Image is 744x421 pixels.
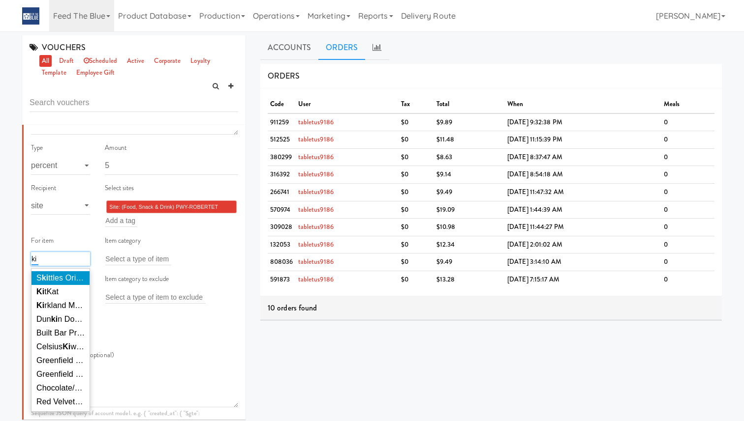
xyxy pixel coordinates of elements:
[318,35,366,60] a: ORDERS
[296,96,399,113] th: user
[661,219,714,236] td: 0
[268,253,296,271] td: 808036
[399,271,434,288] td: $0
[298,135,334,144] a: tabletus9186
[167,216,172,224] a: ×
[106,200,237,213] li: Site: (Food, Snack & Drink) PWY-ROBERTET Corporate (PISCA594) ×
[298,222,334,231] a: tabletus9186
[436,169,452,179] span: $9.14
[399,184,434,201] td: $0
[268,201,296,219] td: 570974
[436,152,453,162] span: $8.63
[31,340,90,354] li: CelsiusKiwi Guava
[298,257,334,266] a: tabletus9186
[399,96,434,113] th: tax
[31,285,90,299] li: KitKat
[298,169,334,179] a: tabletus9186
[298,187,334,196] a: tabletus9186
[661,96,714,113] th: meals
[661,271,714,288] td: 0
[105,199,238,227] div: Site: (Food, Snack & Drink) PWY-ROBERTET Corporate (PISCA594) ×
[661,113,714,131] td: 0
[436,222,456,231] span: $10.98
[661,253,714,271] td: 0
[268,184,296,201] td: 266741
[505,113,661,131] td: [DATE] 9:32:38 PM
[36,329,173,337] span: Built Bar Protein Puffs - Coo e Dough
[436,117,453,127] span: $9.89
[105,142,126,154] label: Amount
[31,299,90,312] li: Kirkland Movie Theater Butter Popcorn
[31,271,90,285] li: Skittles Original
[268,148,296,166] td: 380299
[31,235,54,247] label: For item
[36,315,162,323] span: Dun n Donuts Original Iced Coffee
[22,7,39,25] img: Micromart
[152,55,183,67] a: corporate
[31,381,90,395] li: Chocolate/Vanilla Filling Whoopie Cooe, Sweet [PERSON_NAME]'s Bang Company
[436,205,455,214] span: $19.09
[436,187,453,196] span: $9.49
[436,240,455,249] span: $12.34
[105,291,206,304] input: Select a type of item to exclude
[298,275,334,284] a: tabletus9186
[505,96,661,113] th: when
[105,157,238,175] input: 1 = 1%
[30,94,238,112] input: Search vouchers
[105,214,137,227] input: Add a tag
[436,275,455,284] span: $13.28
[105,235,140,247] label: Item category
[39,55,52,67] a: all
[81,55,120,67] a: scheduled
[268,219,296,236] td: 309028
[36,356,262,365] span: Greenfield Natural Meat Co. Sliced Pepperoni Stacker Lunch t
[268,70,300,82] span: ORDERS
[661,236,714,253] td: 0
[661,201,714,219] td: 0
[298,117,334,127] a: tabletus9186
[36,287,44,296] em: Ki
[31,354,90,367] li: Greenfield Natural Meat Co. Sliced Pepperoni Stacker Luncht
[661,166,714,184] td: 0
[399,166,434,184] td: $0
[268,236,296,253] td: 132053
[505,236,661,253] td: [DATE] 2:01:02 AM
[505,166,661,184] td: [DATE] 8:54:18 AM
[31,142,43,154] label: Type
[399,253,434,271] td: $0
[661,131,714,149] td: 0
[31,326,90,340] li: Built Bar Protein Puffs - Cooe Dough
[124,55,147,67] a: active
[57,55,76,67] a: draft
[505,219,661,236] td: [DATE] 11:44:27 PM
[298,152,334,162] a: tabletus9186
[42,274,49,282] em: ki
[31,367,90,381] li: Greenfield Natural Meat Co. Luncht, Smoked, Turkey & Cheese
[399,113,434,131] td: $0
[36,287,59,296] span: tKat
[36,301,44,309] em: Ki
[505,148,661,166] td: [DATE] 8:37:47 AM
[62,342,70,351] em: Ki
[298,240,334,249] a: tabletus9186
[36,370,269,378] span: Greenfield Natural Meat Co. Lunch t, Smoked, Turkey & Cheese
[399,201,434,219] td: $0
[74,67,117,79] a: employee gift
[399,219,434,236] td: $0
[188,55,213,67] a: loyalty
[268,96,296,113] th: code
[36,384,346,392] span: Chocolate/Vanilla Filling Whoopie Coo e, Sweet [PERSON_NAME]'s Ba ng Company
[661,148,714,166] td: 0
[105,273,168,285] label: Item category to exclude
[661,184,714,201] td: 0
[298,205,334,214] a: tabletus9186
[109,204,218,222] span: Site: (Food, Snack & Drink) PWY-ROBERTET Corporate (PISCA594)
[31,312,90,326] li: Dunkin Donuts Original Iced Coffee
[505,201,661,219] td: [DATE] 1:44:39 AM
[399,131,434,149] td: $0
[399,148,434,166] td: $0
[31,395,90,409] li: Red Velvet/Cream Cheese Filling Whoopie Pie, Sweet [PERSON_NAME]'s Bang Company
[39,67,69,79] a: template
[268,166,296,184] td: 316392
[436,257,453,266] span: $9.49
